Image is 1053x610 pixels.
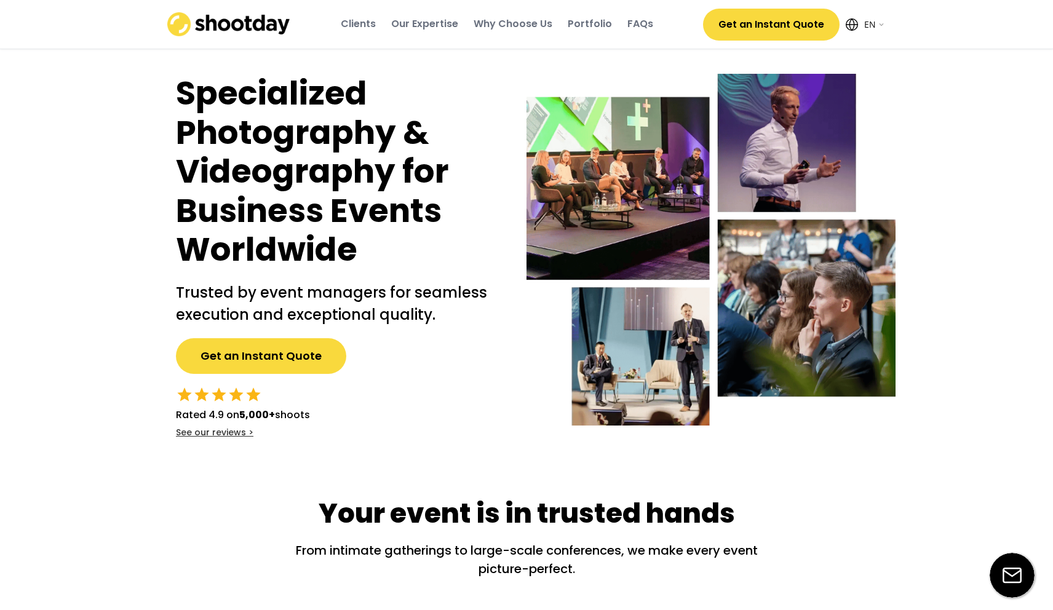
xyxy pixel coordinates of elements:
[167,12,290,36] img: shootday_logo.png
[176,282,502,326] h2: Trusted by event managers for seamless execution and exceptional quality.
[176,338,346,374] button: Get an Instant Quote
[319,494,735,533] div: Your event is in trusted hands
[341,17,376,31] div: Clients
[703,9,840,41] button: Get an Instant Quote
[176,408,310,422] div: Rated 4.9 on shoots
[568,17,612,31] div: Portfolio
[239,408,275,422] strong: 5,000+
[228,386,245,403] button: star
[210,386,228,403] button: star
[176,427,253,439] div: See our reviews >
[176,74,502,269] h1: Specialized Photography & Videography for Business Events Worldwide
[280,541,773,578] div: From intimate gatherings to large-scale conferences, we make every event picture-perfect.
[627,17,653,31] div: FAQs
[526,74,896,426] img: Event-hero-intl%402x.webp
[990,553,1035,598] img: email-icon%20%281%29.svg
[391,17,458,31] div: Our Expertise
[474,17,552,31] div: Why Choose Us
[176,386,193,403] button: star
[245,386,262,403] button: star
[846,18,858,31] img: Icon%20feather-globe%20%281%29.svg
[193,386,210,403] button: star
